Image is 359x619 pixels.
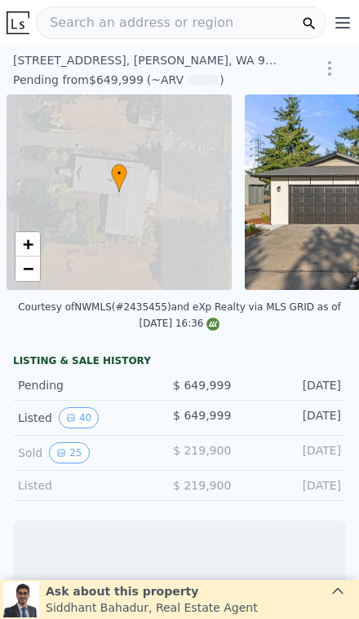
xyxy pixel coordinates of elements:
[237,377,341,393] div: [DATE]
[13,52,277,68] div: [STREET_ADDRESS] , [PERSON_NAME] , WA 98446
[13,354,346,371] div: LISTING & SALE HISTORY
[7,11,29,34] img: Lotside
[16,232,40,257] a: Zoom in
[173,444,231,457] span: $ 219,900
[237,407,341,428] div: [DATE]
[173,409,231,422] span: $ 649,999
[16,257,40,281] a: Zoom out
[237,477,341,494] div: [DATE]
[18,301,341,329] div: Courtesy of NWMLS (#2435455) and eXp Realty via MLS GRID as of [DATE] 16:36
[23,234,33,254] span: +
[46,583,258,599] div: Ask about this property
[3,582,39,617] img: Siddhant Bahadur
[111,166,127,181] span: •
[23,258,33,279] span: −
[18,477,122,494] div: Listed
[18,407,122,428] div: Listed
[49,442,89,463] button: View historical data
[13,72,144,88] div: Pending from $649,999
[18,442,122,463] div: Sold
[111,164,127,192] div: •
[18,377,122,393] div: Pending
[37,13,233,33] span: Search an address or region
[144,72,224,88] div: (~ARV )
[173,479,231,492] span: $ 219,900
[59,407,99,428] button: View historical data
[206,318,219,331] img: NWMLS Logo
[313,52,346,85] button: Show Options
[173,379,231,392] span: $ 649,999
[237,442,341,463] div: [DATE]
[46,599,258,616] div: Siddhant Bahadur , Real Estate Agent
